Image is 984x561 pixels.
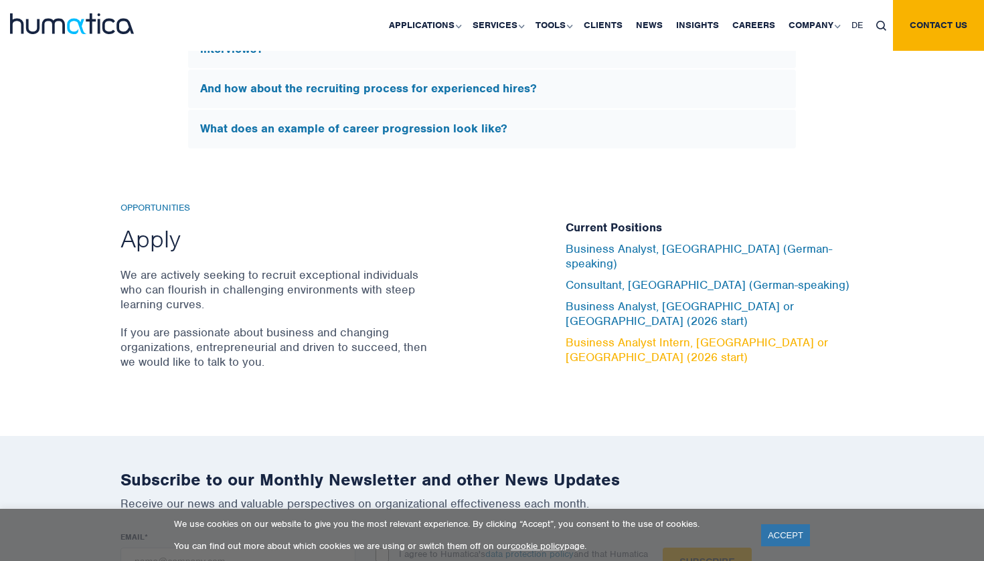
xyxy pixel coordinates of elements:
[120,496,864,511] p: Receive our news and valuable perspectives on organizational effectiveness each month.
[566,299,794,328] a: Business Analyst, [GEOGRAPHIC_DATA] or [GEOGRAPHIC_DATA] (2026 start)
[120,469,864,490] h2: Subscribe to our Monthly Newsletter and other News Updates
[200,122,784,136] h5: What does an example of career progression look like?
[120,223,432,254] h2: Apply
[200,82,784,96] h5: And how about the recruiting process for experienced hires?
[566,241,832,271] a: Business Analyst, [GEOGRAPHIC_DATA] (German-speaking)
[120,203,432,214] h6: Opportunities
[511,540,564,552] a: cookie policy
[174,540,744,552] p: You can find out more about which cookies we are using or switch them off on our page.
[876,21,886,31] img: search_icon
[10,13,134,34] img: logo
[566,335,828,364] a: Business Analyst Intern, [GEOGRAPHIC_DATA] or [GEOGRAPHIC_DATA] (2026 start)
[120,267,432,312] p: We are actively seeking to recruit exceptional individuals who can flourish in challenging enviro...
[174,518,744,530] p: We use cookies on our website to give you the most relevant experience. By clicking “Accept”, you...
[566,277,849,292] a: Consultant, [GEOGRAPHIC_DATA] (German-speaking)
[566,221,864,235] h5: Current Positions
[120,325,432,369] p: If you are passionate about business and changing organizations, entrepreneurial and driven to su...
[761,524,810,546] a: ACCEPT
[851,19,863,31] span: DE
